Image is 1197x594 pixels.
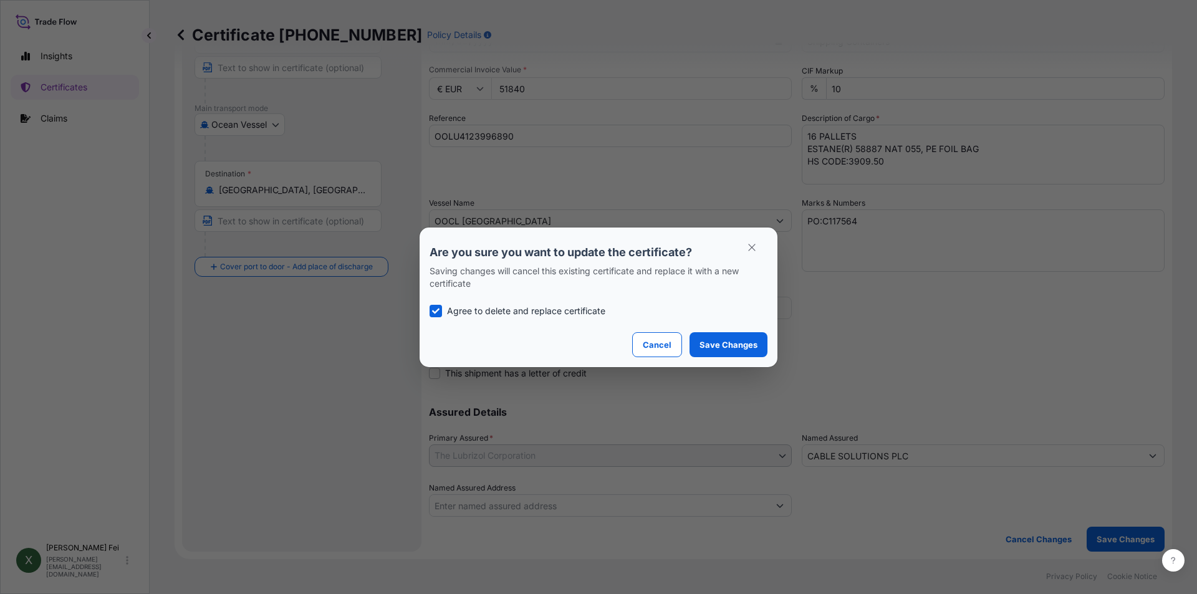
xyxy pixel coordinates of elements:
p: Are you sure you want to update the certificate? [430,245,767,260]
button: Save Changes [690,332,767,357]
p: Cancel [643,338,671,351]
p: Agree to delete and replace certificate [447,305,605,317]
p: Save Changes [699,338,757,351]
p: Saving changes will cancel this existing certificate and replace it with a new certificate [430,265,767,290]
button: Cancel [632,332,682,357]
